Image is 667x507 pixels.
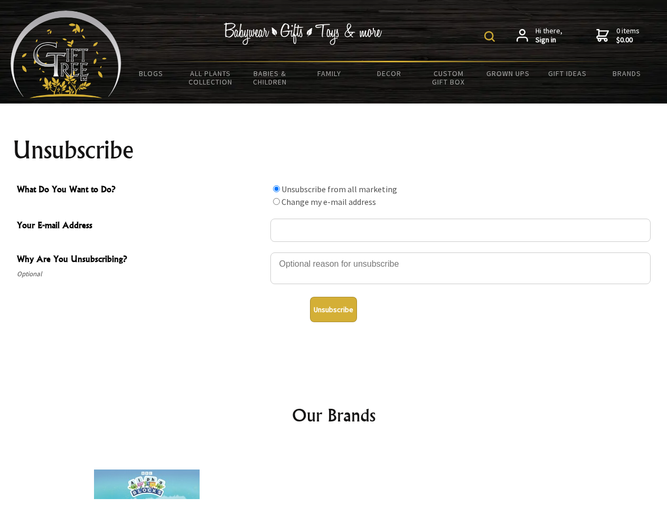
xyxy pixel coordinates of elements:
[281,196,376,207] label: Change my e-mail address
[484,31,495,42] img: product search
[300,62,360,84] a: Family
[419,62,478,93] a: Custom Gift Box
[478,62,538,84] a: Grown Ups
[17,183,265,198] span: What Do You Want to Do?
[181,62,241,93] a: All Plants Collection
[516,26,562,45] a: Hi there,Sign in
[310,297,357,322] button: Unsubscribe
[616,35,640,45] strong: $0.00
[596,26,640,45] a: 0 items$0.00
[616,26,640,45] span: 0 items
[17,252,265,268] span: Why Are You Unsubscribing?
[13,137,655,163] h1: Unsubscribe
[21,402,646,428] h2: Our Brands
[359,62,419,84] a: Decor
[536,26,562,45] span: Hi there,
[536,35,562,45] strong: Sign in
[538,62,597,84] a: Gift Ideas
[281,184,397,194] label: Unsubscribe from all marketing
[240,62,300,93] a: Babies & Children
[11,11,121,98] img: Babyware - Gifts - Toys and more...
[17,268,265,280] span: Optional
[273,198,280,205] input: What Do You Want to Do?
[121,62,181,84] a: BLOGS
[17,219,265,234] span: Your E-mail Address
[270,252,651,284] textarea: Why Are You Unsubscribing?
[597,62,657,84] a: Brands
[270,219,651,242] input: Your E-mail Address
[273,185,280,192] input: What Do You Want to Do?
[224,23,382,45] img: Babywear - Gifts - Toys & more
